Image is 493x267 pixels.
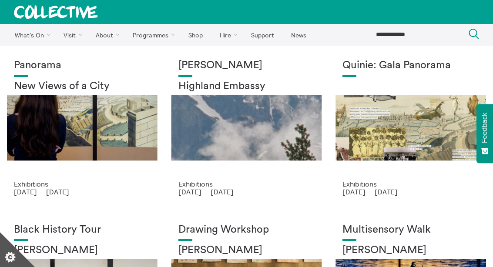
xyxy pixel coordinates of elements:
button: Feedback - Show survey [476,104,493,163]
h1: Black History Tour [14,224,151,236]
h1: Multisensory Walk [342,224,479,236]
p: [DATE] — [DATE] [14,188,151,196]
a: Solar wheels 17 [PERSON_NAME] Highland Embassy Exhibitions [DATE] — [DATE] [164,46,329,210]
p: Exhibitions [178,180,315,188]
h2: New Views of a City [14,80,151,93]
h1: Drawing Workshop [178,224,315,236]
h1: Panorama [14,60,151,72]
span: Feedback [481,113,489,143]
a: Programmes [125,24,179,46]
p: Exhibitions [342,180,479,188]
a: What's On [7,24,54,46]
p: [DATE] — [DATE] [342,188,479,196]
a: Visit [56,24,87,46]
a: About [88,24,124,46]
a: Support [243,24,282,46]
a: Hire [212,24,242,46]
a: News [283,24,314,46]
h2: [PERSON_NAME] [178,244,315,257]
a: Shop [181,24,210,46]
a: Josie Vallely Quinie: Gala Panorama Exhibitions [DATE] — [DATE] [329,46,493,210]
h1: Quinie: Gala Panorama [342,60,479,72]
h1: [PERSON_NAME] [178,60,315,72]
h2: [PERSON_NAME] [342,244,479,257]
h2: [PERSON_NAME] [14,244,151,257]
p: Exhibitions [14,180,151,188]
h2: Highland Embassy [178,80,315,93]
p: [DATE] — [DATE] [178,188,315,196]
